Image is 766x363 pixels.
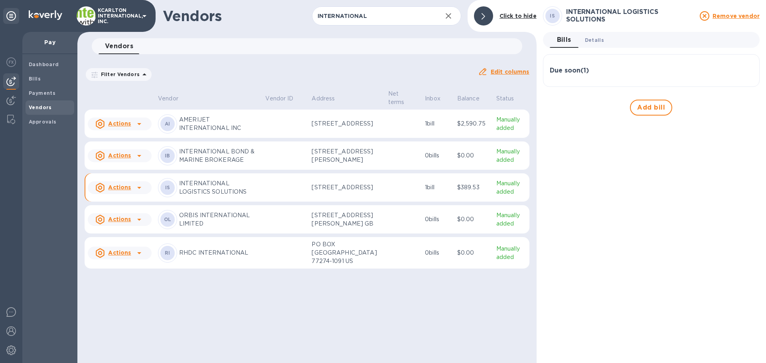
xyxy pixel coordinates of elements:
p: Manually added [496,147,526,164]
p: Manually added [496,179,526,196]
p: 1 bill [425,183,451,192]
p: INTERNATIONAL LOGISTICS SOLUTIONS [179,179,259,196]
div: Due soon(1) [550,61,753,80]
img: Foreign exchange [6,57,16,67]
b: RI [165,250,170,256]
p: KCARLTON INTERNATIONAL, INC. [98,8,138,24]
p: $389.53 [457,183,490,192]
p: Inbox [425,94,440,103]
p: $0.00 [457,215,490,224]
u: Actions [108,152,131,159]
p: INTERNATIONAL BOND & MARINE BROKERAGE [179,147,259,164]
span: Balance [457,94,490,103]
span: Vendor [158,94,189,103]
p: $2,590.75 [457,120,490,128]
b: OL [164,216,172,222]
p: 1 bill [425,120,451,128]
u: Actions [108,120,131,127]
b: Click to hide [499,13,537,19]
span: Net terms [388,90,419,106]
span: Bills [557,34,571,45]
p: Vendor [158,94,178,103]
b: Payments [29,90,55,96]
b: AI [165,121,170,127]
p: [STREET_ADDRESS][PERSON_NAME] GB [312,211,381,228]
p: Net terms [388,90,409,106]
u: Actions [108,216,131,222]
span: Address [312,94,345,103]
span: Inbox [425,94,451,103]
p: $0.00 [457,151,490,160]
p: Filter Vendors [98,71,140,78]
p: Address [312,94,335,103]
b: Vendors [29,104,52,110]
b: Approvals [29,119,57,125]
h3: Due soon ( 1 ) [550,67,589,75]
b: Dashboard [29,61,59,67]
p: Vendor ID [265,94,293,103]
b: IS [165,184,170,190]
p: Balance [457,94,480,103]
span: Vendor ID [265,94,304,103]
u: Edit columns [491,69,529,75]
p: Manually added [496,245,526,261]
b: Bills [29,76,41,82]
p: RHDC INTERNATIONAL [179,249,259,257]
span: Add bill [637,103,665,112]
p: PO BOX [GEOGRAPHIC_DATA] 77274-1091 US [312,240,381,265]
u: Actions [108,184,131,190]
b: IB [165,153,170,159]
span: Vendors [105,41,133,52]
p: Manually added [496,116,526,132]
p: Status [496,94,514,103]
p: Manually added [496,211,526,228]
p: 0 bills [425,215,451,224]
span: Details [585,36,604,44]
b: IS [550,13,555,19]
p: [STREET_ADDRESS][PERSON_NAME] [312,147,381,164]
img: Logo [29,10,62,20]
h1: Vendors [163,8,312,24]
p: AMERIJET INTERNATIONAL INC [179,116,259,132]
p: $0.00 [457,249,490,257]
p: 0 bills [425,151,451,160]
p: 0 bills [425,249,451,257]
p: Pay [29,38,71,46]
u: Remove vendor [713,13,760,19]
u: Actions [108,249,131,256]
div: Unpin categories [3,8,19,24]
h3: INTERNATIONAL LOGISTICS SOLUTIONS [566,8,695,23]
button: Add bill [630,100,672,116]
p: [STREET_ADDRESS] [312,120,381,128]
p: [STREET_ADDRESS] [312,183,381,192]
p: ORBIS INTERNATIONAL LIMITED [179,211,259,228]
